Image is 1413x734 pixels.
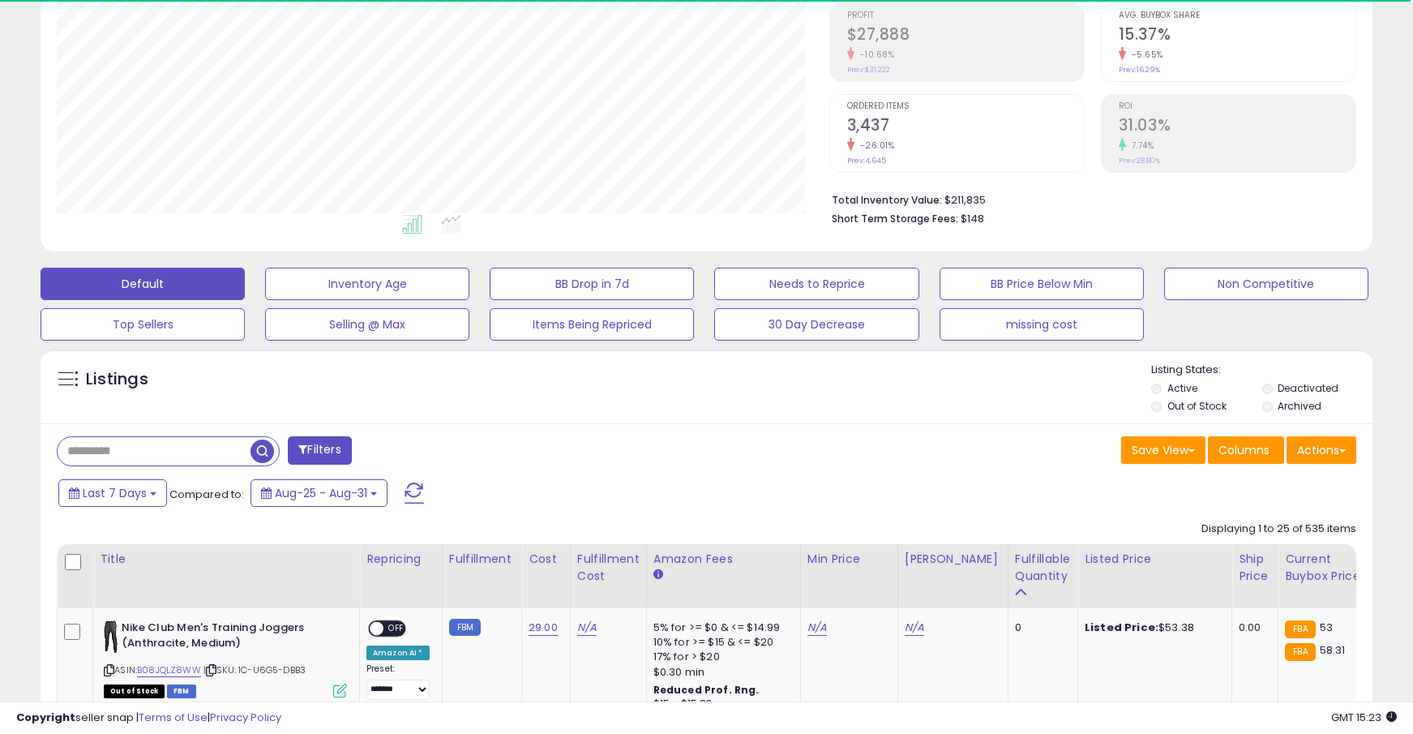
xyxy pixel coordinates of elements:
small: -10.68% [854,49,895,61]
a: Privacy Policy [210,710,281,725]
div: Title [100,551,353,568]
div: Fulfillment [449,551,515,568]
span: ROI [1119,102,1355,111]
span: Columns [1218,442,1270,458]
label: Archived [1278,399,1321,413]
a: N/A [577,620,597,636]
p: Listing States: [1151,363,1372,378]
button: Selling @ Max [265,308,469,341]
button: Save View [1121,436,1205,464]
small: -26.01% [854,140,895,152]
button: BB Drop in 7d [490,268,694,300]
div: Amazon AI * [366,646,430,660]
button: Inventory Age [265,268,469,300]
div: $0.30 min [653,665,788,680]
a: B08JQLZ8WW [137,663,201,677]
div: Fulfillable Quantity [1015,551,1071,585]
button: missing cost [940,308,1144,341]
b: Nike Club Men's Training Joggers (Anthracite, Medium) [122,620,319,655]
h2: 3,437 [847,116,1084,138]
button: Filters [288,436,351,465]
button: Actions [1287,436,1356,464]
button: Items Being Repriced [490,308,694,341]
span: Aug-25 - Aug-31 [275,485,367,501]
div: Amazon Fees [653,551,794,568]
a: Terms of Use [139,710,208,725]
small: 7.74% [1126,140,1154,152]
button: Non Competitive [1164,268,1368,300]
div: ASIN: [104,620,347,696]
button: Last 7 Days [58,479,167,507]
button: Needs to Reprice [714,268,918,300]
img: 21dNo7FhMPL._SL40_.jpg [104,620,118,653]
span: OFF [383,622,409,636]
small: Prev: 28.80% [1119,156,1160,165]
span: Compared to: [169,487,244,502]
div: 0.00 [1239,620,1265,635]
div: Listed Price [1085,551,1225,568]
small: Prev: 16.29% [1119,65,1160,75]
div: Cost [529,551,563,568]
h2: 31.03% [1119,116,1355,138]
h5: Listings [86,368,148,391]
span: | SKU: 1C-U6G5-DBB3 [203,663,306,676]
div: Current Buybox Price [1285,551,1368,585]
span: FBM [167,685,196,698]
a: N/A [905,620,924,636]
div: 17% for > $20 [653,650,788,664]
button: BB Price Below Min [940,268,1144,300]
label: Out of Stock [1167,399,1227,413]
div: Repricing [366,551,435,568]
div: 5% for >= $0 & <= $14.99 [653,620,788,635]
span: All listings that are currently out of stock and unavailable for purchase on Amazon [104,685,165,698]
button: Columns [1208,436,1284,464]
b: Total Inventory Value: [832,193,942,207]
span: Avg. Buybox Share [1119,11,1355,20]
div: [PERSON_NAME] [905,551,1001,568]
small: Amazon Fees. [653,568,663,582]
small: Prev: $31,222 [847,65,890,75]
small: -5.65% [1126,49,1163,61]
small: Prev: 4,645 [847,156,886,165]
div: Ship Price [1239,551,1271,585]
h2: $27,888 [847,25,1084,47]
button: Default [41,268,245,300]
b: Reduced Prof. Rng. [653,683,760,697]
div: Min Price [807,551,891,568]
li: $211,835 [832,189,1344,208]
span: Ordered Items [847,102,1084,111]
div: 10% for >= $15 & <= $20 [653,635,788,650]
h2: 15.37% [1119,25,1355,47]
div: $53.38 [1085,620,1219,635]
span: 58.31 [1320,642,1346,658]
span: 53 [1320,620,1333,635]
a: N/A [807,620,827,636]
label: Deactivated [1278,381,1338,395]
b: Listed Price: [1085,620,1158,635]
div: 0 [1015,620,1065,635]
a: 29.00 [529,620,558,636]
strong: Copyright [16,710,75,725]
div: Displaying 1 to 25 of 535 items [1201,522,1356,537]
small: FBA [1285,620,1315,638]
span: Profit [847,11,1084,20]
small: FBM [449,619,481,636]
small: FBA [1285,643,1315,661]
span: $148 [961,211,984,226]
button: 30 Day Decrease [714,308,918,341]
button: Aug-25 - Aug-31 [250,479,388,507]
div: Preset: [366,663,430,700]
span: Last 7 Days [83,485,147,501]
div: seller snap | | [16,710,281,726]
span: 2025-09-9 15:23 GMT [1331,710,1397,725]
div: $15 - $15.83 [653,698,788,711]
button: Top Sellers [41,308,245,341]
label: Active [1167,381,1197,395]
div: Fulfillment Cost [577,551,640,585]
b: Short Term Storage Fees: [832,212,958,225]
